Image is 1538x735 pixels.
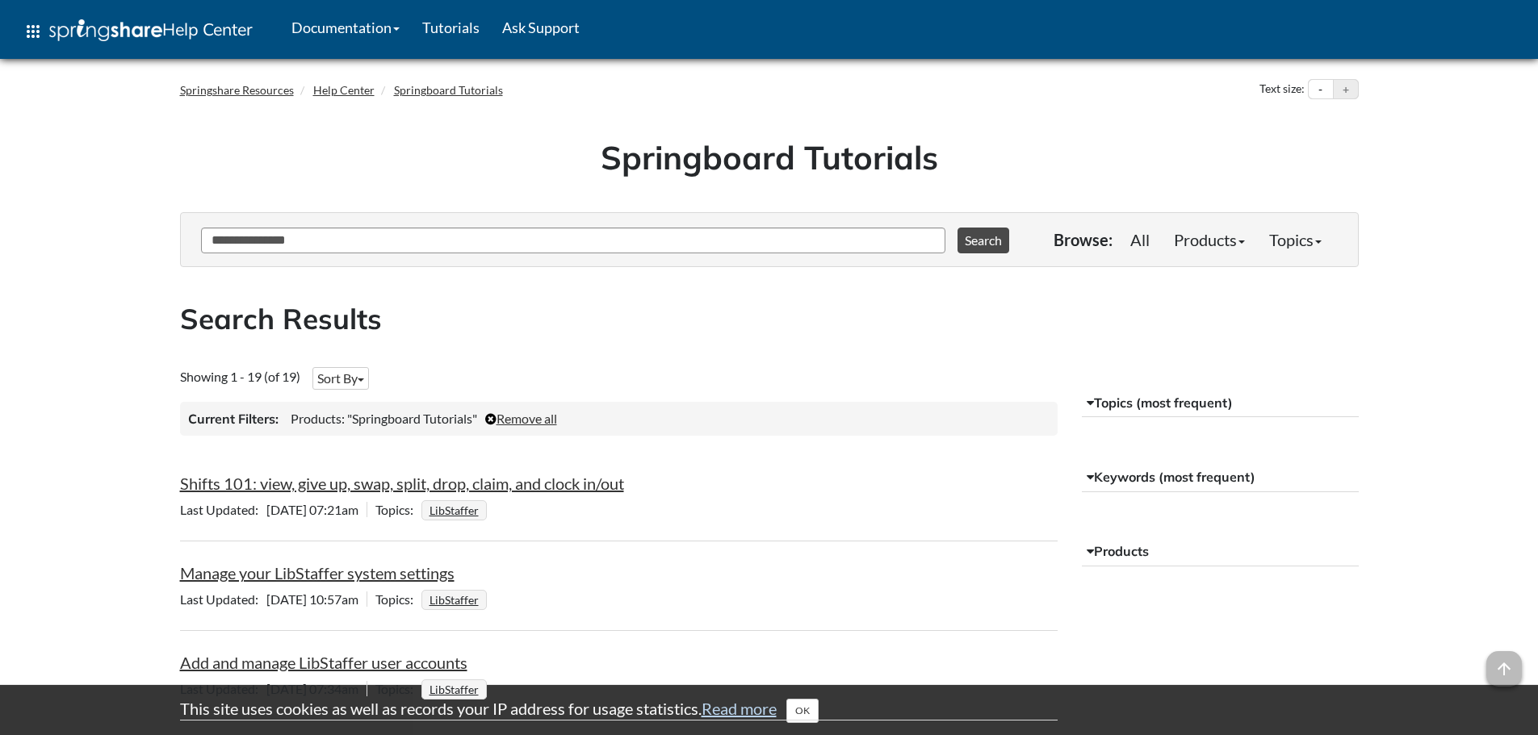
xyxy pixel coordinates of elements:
[427,678,481,701] a: LibStaffer
[180,299,1359,339] h2: Search Results
[1118,223,1162,256] a: All
[291,411,345,426] span: Products:
[180,681,367,696] span: [DATE] 07:34am
[1162,223,1257,256] a: Products
[188,410,279,428] h3: Current Filters
[427,499,481,522] a: LibStaffer
[1054,228,1113,251] p: Browse:
[1256,79,1308,100] div: Text size:
[485,411,557,426] a: Remove all
[1309,80,1333,99] button: Decrease text size
[491,7,591,48] a: Ask Support
[1486,653,1522,672] a: arrow_upward
[427,588,481,612] a: LibStaffer
[162,19,253,40] span: Help Center
[312,367,369,390] button: Sort By
[958,228,1009,253] button: Search
[313,83,375,97] a: Help Center
[180,502,266,517] span: Last Updated
[421,681,491,696] ul: Topics
[421,502,491,517] ul: Topics
[375,502,421,517] span: Topics
[180,591,266,607] span: Last Updated
[375,591,421,607] span: Topics
[1334,80,1358,99] button: Increase text size
[280,7,411,48] a: Documentation
[180,369,300,384] span: Showing 1 - 19 (of 19)
[180,502,367,517] span: [DATE] 07:21am
[347,411,477,426] span: "Springboard Tutorials"
[192,135,1347,180] h1: Springboard Tutorials
[411,7,491,48] a: Tutorials
[180,653,467,672] a: Add and manage LibStaffer user accounts
[12,7,264,56] a: apps Help Center
[1257,223,1334,256] a: Topics
[180,563,455,583] a: Manage your LibStaffer system settings
[180,474,624,493] a: Shifts 101: view, give up, swap, split, drop, claim, and clock in/out
[180,591,367,607] span: [DATE] 10:57am
[164,697,1375,723] div: This site uses cookies as well as records your IP address for usage statistics.
[394,83,503,97] a: Springboard Tutorials
[375,681,421,696] span: Topics
[421,591,491,607] ul: Topics
[1082,463,1359,492] button: Keywords (most frequent)
[1486,651,1522,687] span: arrow_upward
[49,19,162,41] img: Springshare
[180,83,294,97] a: Springshare Resources
[1082,389,1359,418] button: Topics (most frequent)
[180,681,266,696] span: Last Updated
[1082,537,1359,566] button: Products
[23,22,43,41] span: apps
